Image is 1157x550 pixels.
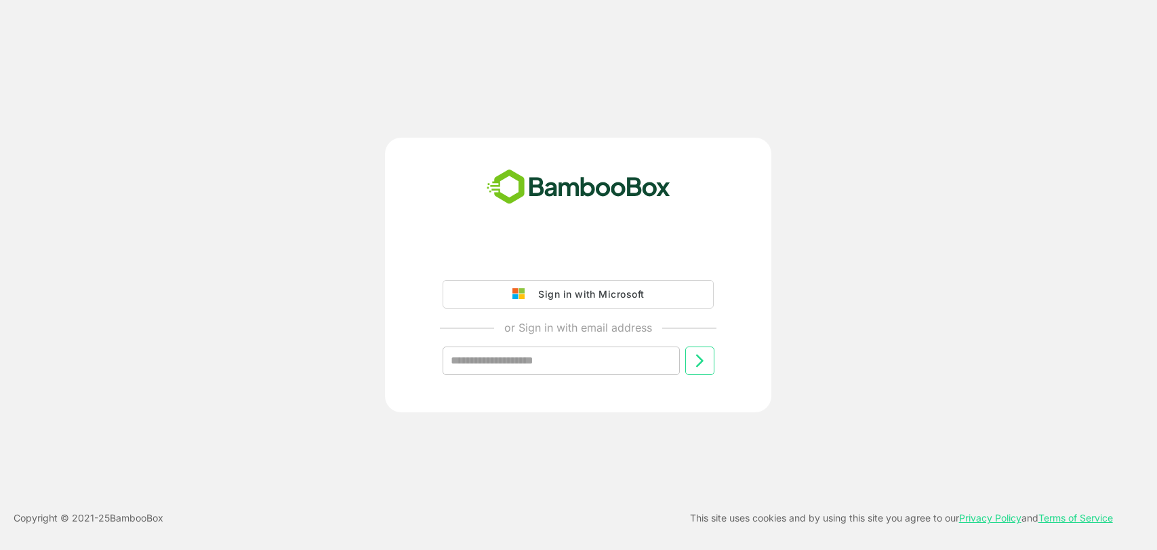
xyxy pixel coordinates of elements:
img: bamboobox [479,165,678,210]
button: Sign in with Microsoft [443,280,714,309]
a: Terms of Service [1038,512,1113,524]
img: google [512,288,531,300]
p: This site uses cookies and by using this site you agree to our and [690,510,1113,526]
p: Copyright © 2021- 25 BambooBox [14,510,163,526]
div: Sign in with Microsoft [531,286,644,303]
p: or Sign in with email address [504,319,652,336]
a: Privacy Policy [959,512,1021,524]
